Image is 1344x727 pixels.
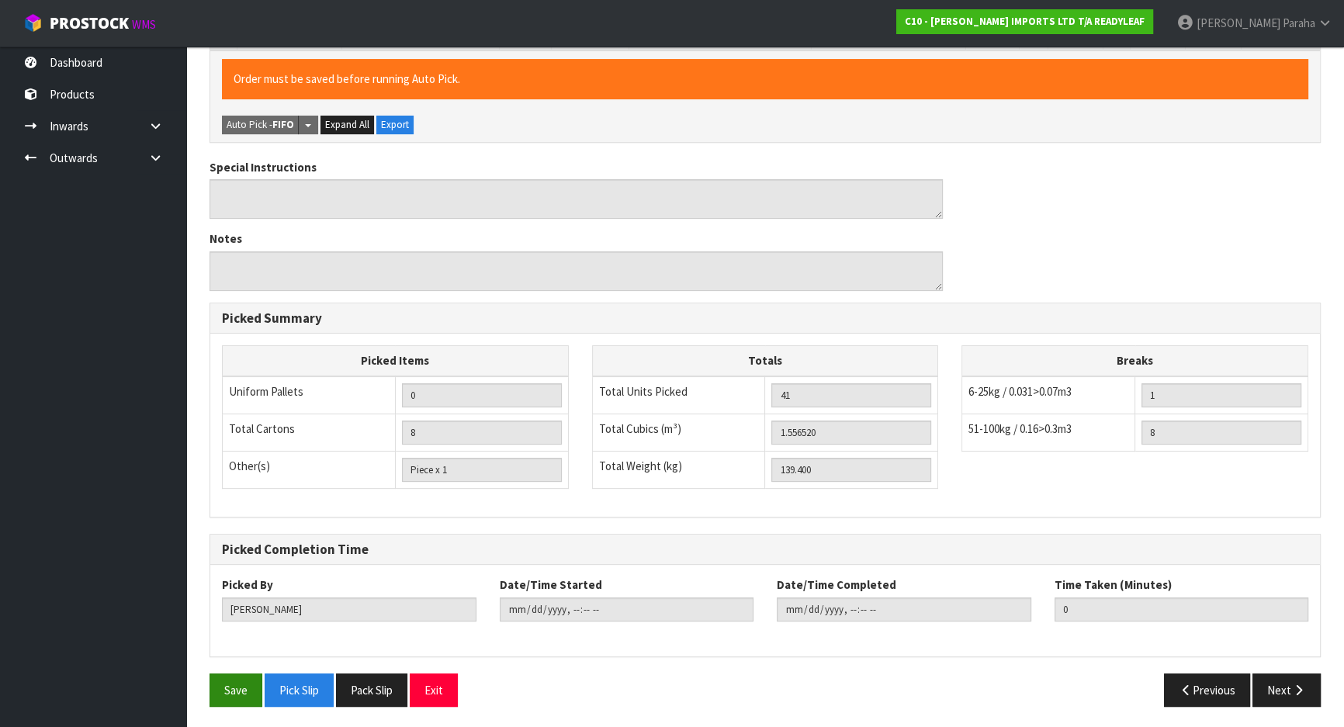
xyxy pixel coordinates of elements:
[1252,673,1321,707] button: Next
[272,118,294,131] strong: FIFO
[896,9,1153,34] a: C10 - [PERSON_NAME] IMPORTS LTD T/A READYLEAF
[210,230,242,247] label: Notes
[223,376,396,414] td: Uniform Pallets
[592,346,938,376] th: Totals
[968,421,1072,436] span: 51-100kg / 0.16>0.3m3
[223,346,569,376] th: Picked Items
[777,576,896,593] label: Date/Time Completed
[223,451,396,488] td: Other(s)
[1283,16,1315,30] span: Paraha
[320,116,374,134] button: Expand All
[1055,576,1172,593] label: Time Taken (Minutes)
[223,414,396,451] td: Total Cartons
[325,118,369,131] span: Expand All
[1164,673,1251,707] button: Previous
[210,159,317,175] label: Special Instructions
[222,311,1308,326] h3: Picked Summary
[132,17,156,32] small: WMS
[402,421,562,445] input: OUTERS TOTAL = CTN
[968,384,1072,399] span: 6-25kg / 0.031>0.07m3
[222,116,299,134] button: Auto Pick -FIFO
[222,542,1308,557] h3: Picked Completion Time
[265,673,334,707] button: Pick Slip
[410,673,458,707] button: Exit
[500,576,602,593] label: Date/Time Started
[222,59,1308,99] div: Order must be saved before running Auto Pick.
[23,13,43,33] img: cube-alt.png
[592,376,765,414] td: Total Units Picked
[402,383,562,407] input: UNIFORM P LINES
[50,13,129,33] span: ProStock
[210,673,262,707] button: Save
[1197,16,1280,30] span: [PERSON_NAME]
[592,414,765,451] td: Total Cubics (m³)
[376,116,414,134] button: Export
[336,673,407,707] button: Pack Slip
[222,576,273,593] label: Picked By
[222,597,476,621] input: Picked By
[962,346,1308,376] th: Breaks
[592,451,765,488] td: Total Weight (kg)
[905,15,1145,28] strong: C10 - [PERSON_NAME] IMPORTS LTD T/A READYLEAF
[1055,597,1309,621] input: Time Taken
